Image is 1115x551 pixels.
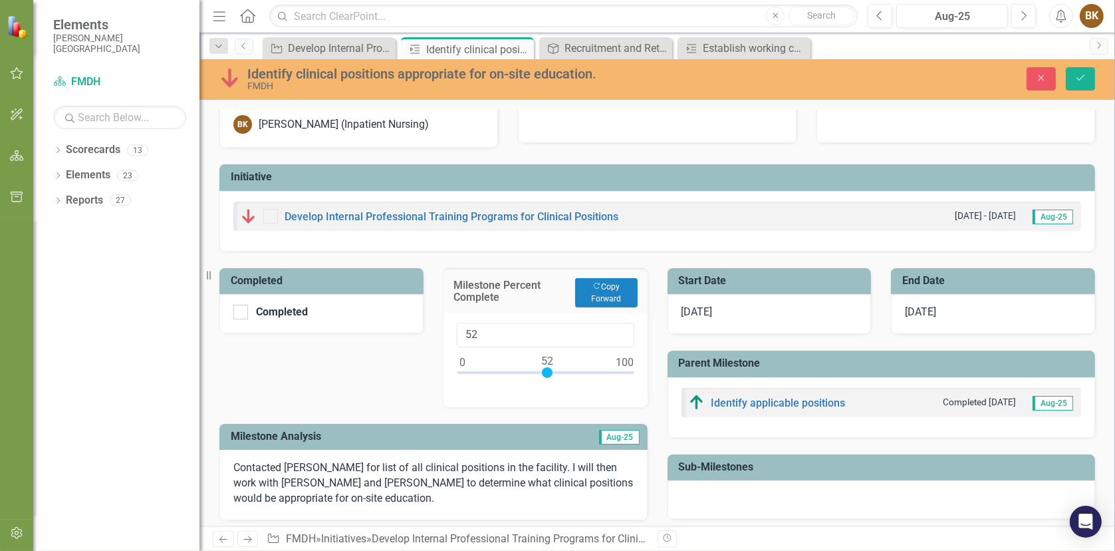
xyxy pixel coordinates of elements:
h3: End Date [902,275,1088,287]
small: Completed [DATE] [943,396,1016,409]
h3: Sub-Milestones [679,461,1089,473]
span: Search [807,10,836,21]
span: Aug-25 [1033,396,1073,411]
div: Establish working committee [703,40,807,57]
div: Aug-25 [901,9,1003,25]
img: Above Target [689,395,705,411]
a: FMDH [286,532,316,545]
h3: Milestone Percent Complete [453,279,568,303]
div: Identify clinical positions appropriate for on-site education. [426,41,531,58]
span: Aug-25 [1033,210,1073,224]
div: Develop Internal Professional Training Programs for Clinical Positions [288,40,392,57]
a: Reports [66,193,103,208]
div: Open Intercom Messenger [1070,506,1102,538]
img: Below Plan [219,67,241,89]
button: BK [1080,4,1104,28]
span: Elements [53,17,186,33]
h3: Start Date [679,275,865,287]
small: [DATE] - [DATE] [955,210,1016,222]
input: Search ClearPoint... [269,5,858,28]
div: FMDH [247,81,707,91]
span: Aug-25 [599,430,640,445]
button: Aug-25 [896,4,1008,28]
span: [DATE] [681,305,713,318]
a: Recruitment and Retention [543,40,669,57]
input: Search Below... [53,106,186,129]
div: [PERSON_NAME] (Inpatient Nursing) [259,117,429,132]
a: Identify applicable positions [711,397,846,409]
a: Establish working committee [681,40,807,57]
span: [DATE] [905,305,936,318]
h3: Milestone Analysis [231,431,511,443]
a: Develop Internal Professional Training Programs for Clinical Positions [285,210,618,223]
div: Identify clinical positions appropriate for on-site education. [247,67,707,81]
h3: Parent Milestone [679,357,1089,369]
div: BK [233,115,252,134]
div: » » » [267,532,647,547]
a: Develop Internal Professional Training Programs for Clinical Positions [372,532,699,545]
a: Elements [66,168,110,183]
img: ClearPoint Strategy [7,15,30,39]
a: Initiatives [321,532,366,545]
a: Scorecards [66,142,120,158]
p: Contacted [PERSON_NAME] for list of all clinical positions in the facility. I will then work with... [233,460,634,506]
button: Search [788,7,854,25]
button: Copy Forward [575,278,637,307]
img: Below Plan [241,208,257,224]
div: 23 [117,170,138,181]
a: Develop Internal Professional Training Programs for Clinical Positions [266,40,392,57]
div: 13 [127,144,148,156]
h3: Initiative [231,171,1088,183]
div: Recruitment and Retention [564,40,669,57]
div: 27 [110,195,131,206]
a: FMDH [53,75,186,90]
h3: Completed [231,275,417,287]
small: [PERSON_NAME][GEOGRAPHIC_DATA] [53,33,186,55]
